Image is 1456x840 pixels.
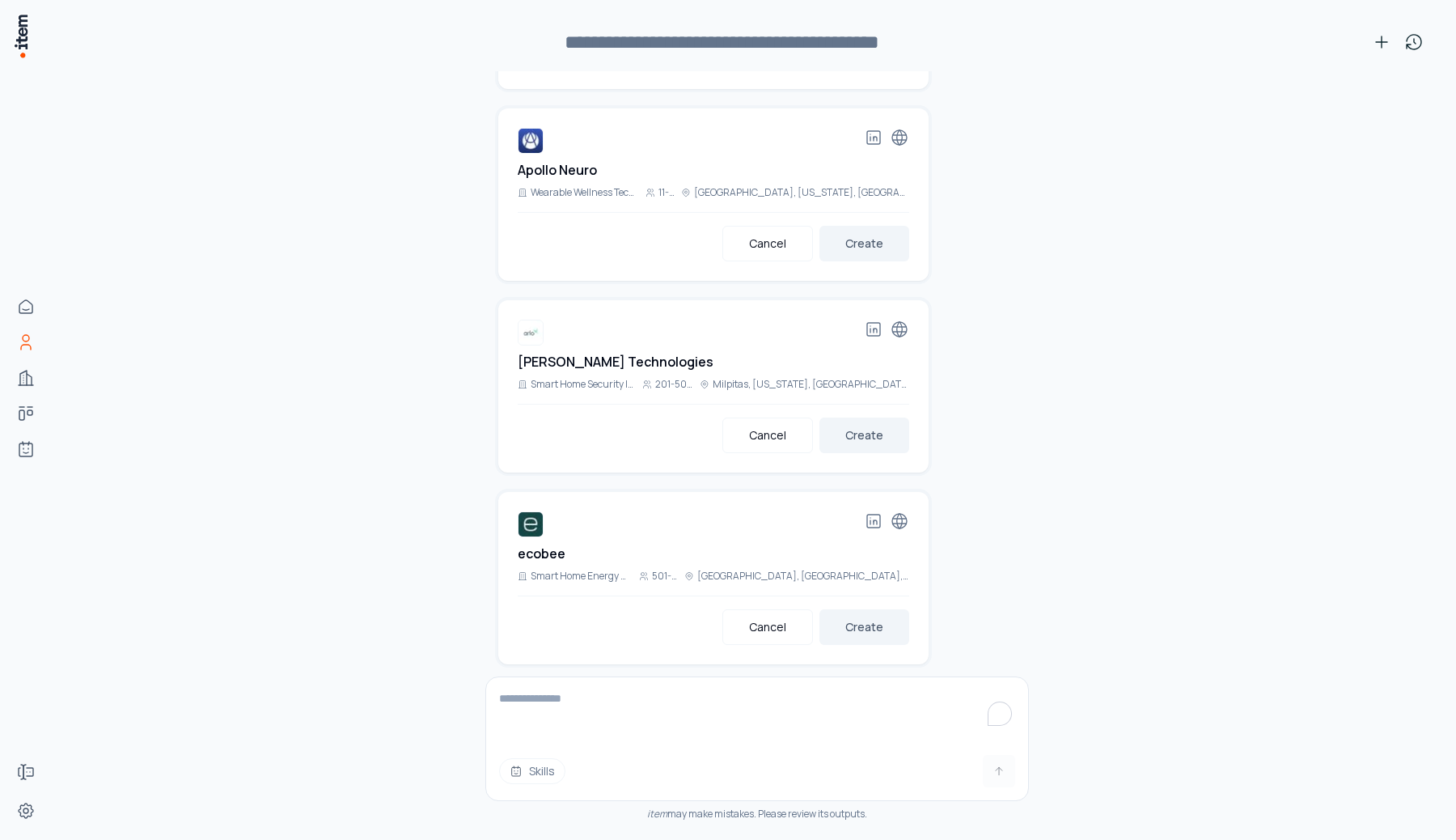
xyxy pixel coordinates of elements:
[518,160,597,180] h2: Apollo Neuro
[10,397,42,430] a: deals
[518,511,544,537] img: ecobee
[722,418,813,453] button: Cancel
[531,186,639,199] p: Wearable Wellness Technology
[499,758,565,784] button: Skills
[819,226,909,261] button: Create
[647,807,667,821] i: item
[713,378,909,391] p: Milpitas, [US_STATE], [GEOGRAPHIC_DATA]
[518,544,565,563] h2: ecobee
[531,570,633,583] p: Smart Home Energy Management
[531,378,636,391] p: Smart Home Security IoT
[722,609,813,645] button: Cancel
[518,352,713,371] h2: [PERSON_NAME] Technologies
[722,226,813,261] button: Cancel
[518,128,544,154] img: Apollo Neuro
[697,570,909,583] p: [GEOGRAPHIC_DATA], [GEOGRAPHIC_DATA], [GEOGRAPHIC_DATA]
[10,291,42,323] a: Home
[694,186,909,199] p: [GEOGRAPHIC_DATA], [US_STATE], [GEOGRAPHIC_DATA]
[518,320,544,346] img: Arlo Technologies
[819,609,909,645] button: Create
[486,677,1028,742] textarea: To enrich screen reader interactions, please activate Accessibility in Grammarly extension settings
[658,186,675,199] p: 11-50
[10,433,42,465] a: Agents
[10,326,42,358] a: Contacts
[1398,26,1430,58] button: View history
[10,362,42,394] a: Companies
[652,570,678,583] p: 501-1000
[10,795,42,827] a: Settings
[10,756,42,788] a: Forms
[819,418,909,453] button: Create
[529,763,555,779] span: Skills
[485,808,1029,821] div: may make mistakes. Please review its outputs.
[13,13,29,59] img: Item Brain Logo
[1365,26,1398,58] button: New conversation
[655,378,692,391] p: 201-500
